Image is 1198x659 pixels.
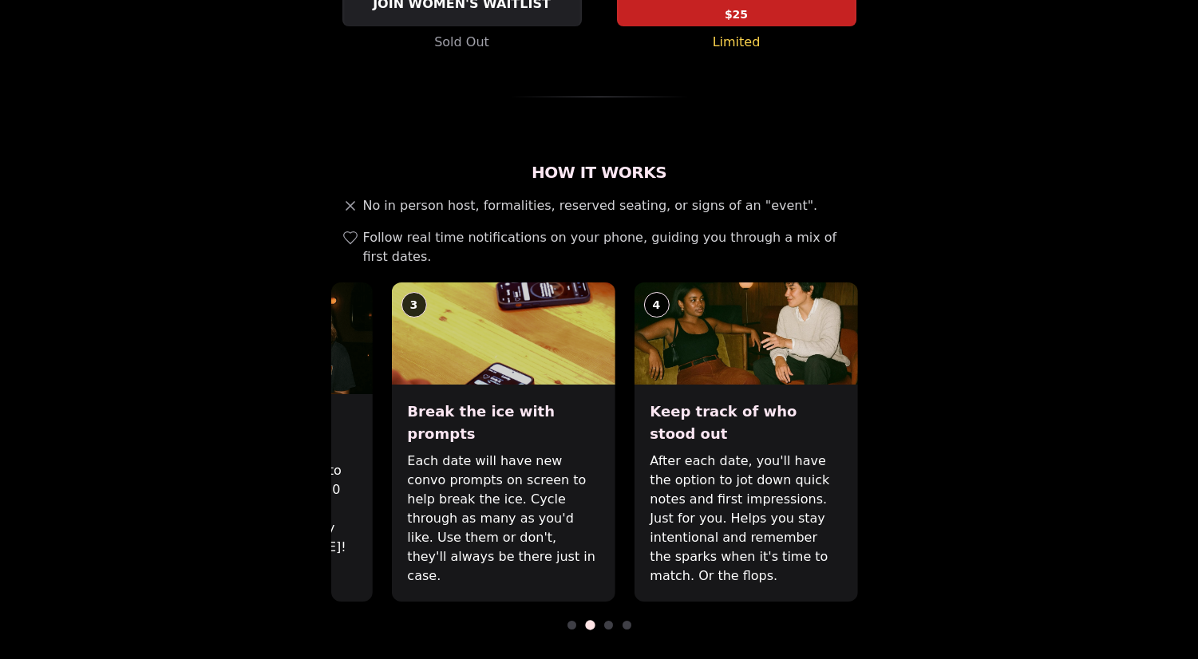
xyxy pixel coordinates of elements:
[407,401,599,445] h3: Break the ice with prompts
[164,410,356,455] h3: "Hey, are you [PERSON_NAME]?"
[363,196,818,215] span: No in person host, formalities, reserved seating, or signs of an "event".
[634,282,857,385] img: Keep track of who stood out
[643,292,669,318] div: 4
[331,161,868,183] h2: How It Works
[650,452,841,586] p: After each date, you'll have the option to jot down quick notes and first impressions. Just for y...
[407,452,599,586] p: Each date will have new convo prompts on screen to help break the ice. Cycle through as many as y...
[391,282,615,385] img: Break the ice with prompts
[363,228,861,266] span: Follow real time notifications on your phone, guiding you through a mix of first dates.
[434,33,489,52] span: Sold Out
[164,461,356,557] p: Your phone tells you who to meet next—about every 10 minutes. Move freely, sit, stand, chat. It's...
[725,6,748,22] span: $25
[148,282,372,394] img: "Hey, are you Max?"
[401,292,426,318] div: 3
[713,33,761,52] span: Limited
[650,401,841,445] h3: Keep track of who stood out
